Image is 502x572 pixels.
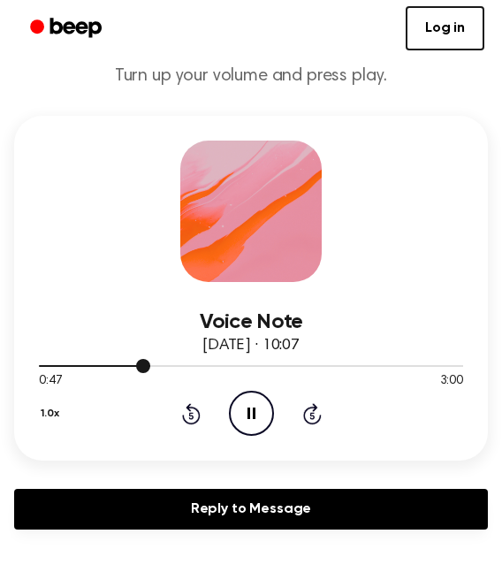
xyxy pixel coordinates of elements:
[202,338,300,354] span: [DATE] · 10:07
[406,6,484,50] a: Log in
[440,372,463,391] span: 3:00
[18,11,118,46] a: Beep
[14,65,488,88] p: Turn up your volume and press play.
[14,489,488,530] a: Reply to Message
[39,310,463,334] h3: Voice Note
[39,399,65,429] button: 1.0x
[39,372,62,391] span: 0:47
